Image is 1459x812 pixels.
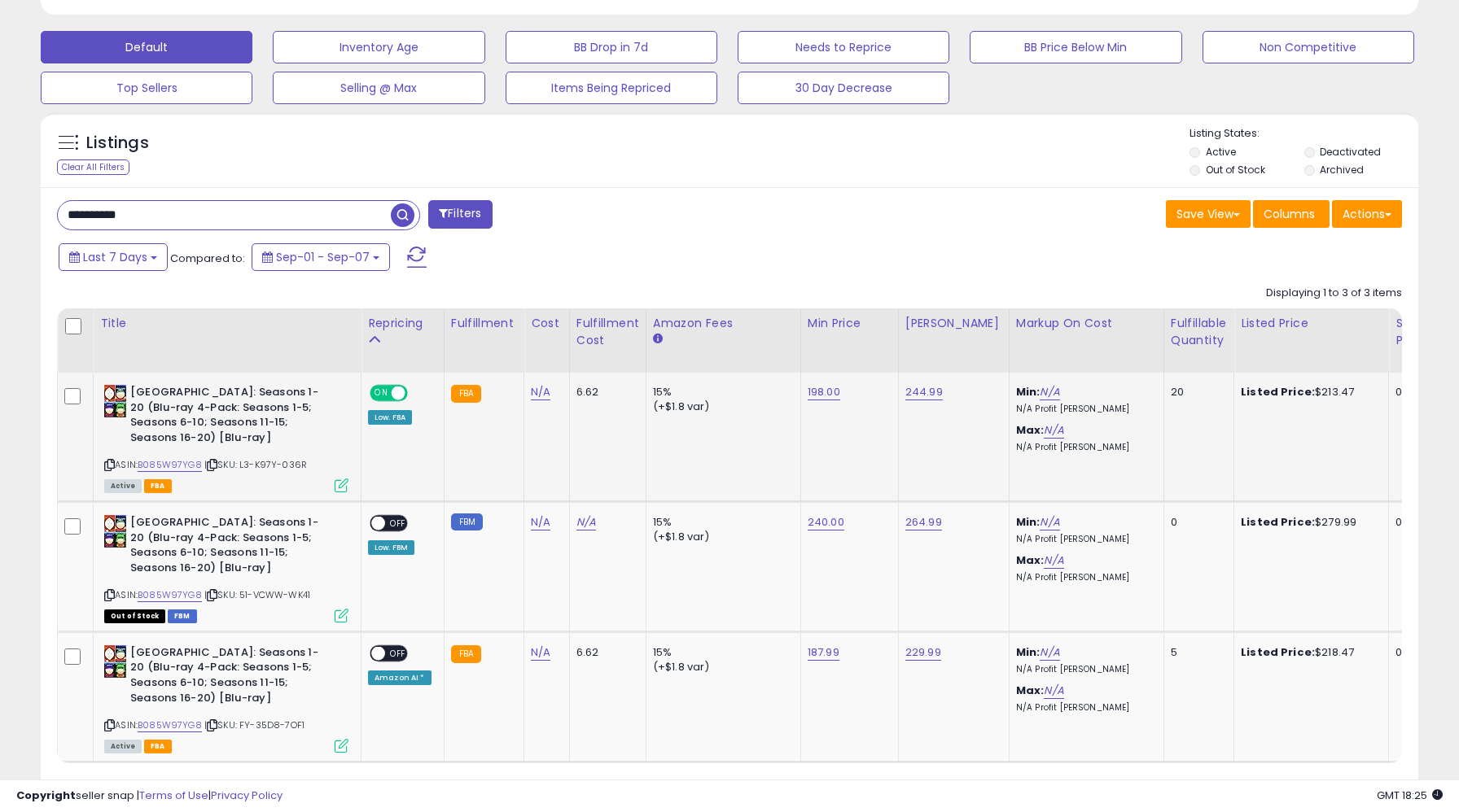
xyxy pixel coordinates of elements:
div: 15% [653,515,788,530]
b: Min: [1016,384,1041,399]
span: Last 7 Days [83,249,147,265]
div: Listed Price [1241,315,1382,332]
small: Amazon Fees. [653,332,663,347]
div: $279.99 [1241,515,1376,530]
img: 51UW2s+MYRL._SL40_.jpg [104,385,126,417]
a: N/A [531,514,550,530]
a: Privacy Policy [211,788,283,803]
div: Markup on Cost [1016,315,1157,332]
button: Top Sellers [41,72,252,104]
small: FBA [451,645,481,663]
div: Clear All Filters [57,159,129,175]
div: 0.00 [1395,645,1422,660]
button: Selling @ Max [273,72,484,104]
a: N/A [531,384,550,400]
strong: Copyright [16,788,76,803]
b: Max: [1016,683,1045,698]
small: FBM [451,513,483,530]
div: Fulfillment Cost [576,315,639,349]
span: FBM [168,609,197,623]
b: [GEOGRAPHIC_DATA]: Seasons 1-20 (Blu-ray 4-Pack: Seasons 1-5; Seasons 6-10; Seasons 11-15; Season... [130,515,328,579]
div: $213.47 [1241,385,1376,399]
span: Sep-01 - Sep-07 [276,249,370,265]
div: Low. FBM [368,540,414,555]
div: seller snap | | [16,788,283,804]
a: N/A [1044,422,1063,439]
div: (+$1.8 var) [653,660,788,674]
a: 264.99 [905,514,942,530]
span: | SKU: FY-35D8-7OF1 [204,718,305,731]
button: Filters [428,200,492,229]
a: N/A [1044,552,1063,569]
button: Sep-01 - Sep-07 [252,243,390,271]
button: Needs to Reprice [738,31,949,63]
a: N/A [576,514,596,530]
a: N/A [1040,644,1059,661]
span: Compared to: [170,251,245,266]
img: 51UW2s+MYRL._SL40_.jpg [104,645,126,678]
div: Ship Price [1395,315,1428,349]
div: Fulfillable Quantity [1171,315,1227,349]
label: Active [1206,145,1236,159]
span: OFF [385,647,411,661]
div: 15% [653,385,788,399]
h5: Listings [86,132,149,155]
div: ASIN: [104,385,348,491]
b: Listed Price: [1241,384,1315,399]
img: 51UW2s+MYRL._SL40_.jpg [104,515,126,548]
span: FBA [144,740,172,753]
div: ASIN: [104,515,348,621]
label: Archived [1320,163,1364,177]
a: N/A [531,644,550,661]
span: | SKU: 51-VCWW-WK41 [204,588,310,601]
a: 187.99 [808,644,839,661]
button: Non Competitive [1203,31,1414,63]
div: 6.62 [576,385,633,399]
div: 20 [1171,385,1221,399]
div: 6.62 [576,645,633,660]
span: FBA [144,479,172,493]
span: OFF [405,386,432,400]
div: Amazon Fees [653,315,794,332]
b: Listed Price: [1241,644,1315,660]
button: Last 7 Days [59,243,168,271]
p: N/A Profit [PERSON_NAME] [1016,442,1151,453]
th: The percentage added to the cost of goods (COGS) that forms the calculator for Min & Max prices. [1009,308,1163,373]
div: 0.00 [1395,385,1422,399]
label: Out of Stock [1206,163,1265,177]
div: Displaying 1 to 3 of 3 items [1266,286,1402,301]
div: $218.47 [1241,645,1376,660]
span: ON [371,386,392,400]
b: Min: [1016,514,1041,530]
b: [GEOGRAPHIC_DATA]: Seasons 1-20 (Blu-ray 4-Pack: Seasons 1-5; Seasons 6-10; Seasons 11-15; Season... [130,645,328,709]
a: Terms of Use [139,788,208,803]
a: N/A [1040,514,1059,530]
small: FBA [451,385,481,403]
div: Low. FBA [368,410,412,425]
b: Max: [1016,422,1045,438]
button: Items Being Repriced [506,72,717,104]
p: N/A Profit [PERSON_NAME] [1016,572,1151,583]
div: 0 [1171,515,1221,530]
div: Amazon AI * [368,670,432,685]
div: 0.00 [1395,515,1422,530]
span: OFF [385,517,411,530]
b: Min: [1016,644,1041,660]
a: B085W97YG8 [138,458,202,472]
a: 198.00 [808,384,840,400]
a: 240.00 [808,514,844,530]
p: N/A Profit [PERSON_NAME] [1016,702,1151,714]
div: Title [100,315,354,332]
label: Deactivated [1320,145,1381,159]
p: N/A Profit [PERSON_NAME] [1016,664,1151,675]
div: Fulfillment [451,315,517,332]
b: Listed Price: [1241,514,1315,530]
span: Columns [1264,206,1315,222]
a: B085W97YG8 [138,718,202,732]
button: BB Drop in 7d [506,31,717,63]
span: All listings that are currently out of stock and unavailable for purchase on Amazon [104,609,165,623]
a: N/A [1040,384,1059,400]
a: 244.99 [905,384,943,400]
div: Min Price [808,315,892,332]
button: Save View [1166,200,1251,228]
